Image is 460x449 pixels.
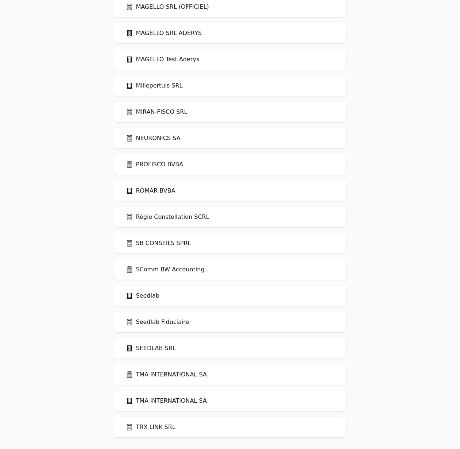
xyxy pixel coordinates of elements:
[126,423,175,431] a: TRX LINK SRL
[126,265,205,274] a: SComm BW Accounting
[126,370,207,379] a: TMA INTERNATIONAL SA
[126,291,159,300] a: Seedlab
[126,81,183,90] a: Millepertuis SRL
[126,344,176,353] a: SEEDLAB SRL
[126,186,175,195] a: ROMAR BVBA
[126,29,202,38] a: MAGELLO SRL ADERYS
[126,3,209,11] a: MAGELLO SRL (OFFICIEL)
[126,108,188,116] a: MIRAN-FISCO SRL
[126,396,207,405] a: TMA INTERNATIONAL SA
[126,55,200,64] a: MAGELLO Test Aderys
[126,213,209,221] a: Régie Constellation SCRL
[126,160,183,169] a: PROFISCO BVBA
[126,239,191,248] a: SB CONSEILS SPRL
[126,134,181,143] a: NEURONICS SA
[126,318,189,326] a: Seedlab Fiduciaire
